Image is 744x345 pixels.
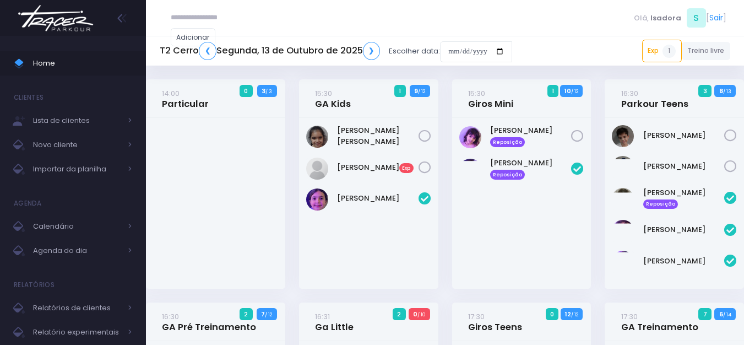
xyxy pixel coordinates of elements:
span: 1 [394,85,406,97]
span: 0 [240,85,253,97]
small: / 10 [417,311,425,318]
strong: 8 [719,87,723,95]
span: 2 [240,308,253,320]
a: Treino livre [682,42,731,60]
a: [PERSON_NAME] [643,161,725,172]
strong: 10 [564,87,571,95]
strong: 3 [262,87,265,95]
span: Calendário [33,219,121,234]
strong: 0 [413,310,417,319]
a: 16:31Ga Little [315,311,354,333]
a: [PERSON_NAME] [PERSON_NAME] [337,125,419,147]
a: [PERSON_NAME] [643,224,725,235]
span: 3 [698,85,712,97]
div: Escolher data: [160,39,512,64]
a: 17:30Giros Teens [468,311,522,333]
small: / 12 [571,88,578,95]
img: Livia Lopes [306,188,328,211]
span: Relatórios de clientes [33,301,121,315]
span: Isadora [650,13,681,24]
a: [PERSON_NAME]Exp [337,162,419,173]
img: Gabriel Amaral Alves [612,125,634,147]
small: 15:30 [468,88,485,99]
span: 7 [698,308,712,320]
small: / 3 [265,88,272,95]
strong: 6 [719,310,723,319]
span: Lista de clientes [33,114,121,128]
small: 15:30 [315,88,332,99]
a: 16:30Parkour Teens [621,88,688,110]
small: / 12 [418,88,425,95]
span: 0 [546,308,559,320]
img: Max Passamani Lacorte [612,251,634,273]
span: Agenda do dia [33,244,121,258]
a: ❯ [363,42,381,60]
small: / 14 [723,311,731,318]
h4: Clientes [14,87,44,109]
small: 16:31 [315,311,330,322]
a: 14:00Particular [162,88,209,110]
span: 2 [393,308,406,320]
a: [PERSON_NAME] [643,130,725,141]
span: Novo cliente [33,138,121,152]
img: Manuella Uemura Neves Magela [306,158,328,180]
span: Exp [399,163,414,173]
img: Maia Enohata [459,126,481,148]
span: 1 [547,85,559,97]
a: Sair [709,12,723,24]
a: [PERSON_NAME] [337,193,419,204]
strong: 9 [414,87,418,95]
h4: Relatórios [14,274,55,296]
img: Laura da Silva Borges [306,126,328,148]
img: Alice simarelli [612,188,634,210]
small: 16:30 [621,88,638,99]
small: / 12 [265,311,272,318]
a: Exp1 [642,40,682,62]
span: Reposição [490,170,525,180]
span: 1 [662,45,676,58]
small: / 12 [571,311,578,318]
small: 16:30 [162,311,179,322]
span: Relatório experimentais [33,325,121,339]
h5: T2 Cerro Segunda, 13 de Outubro de 2025 [160,42,380,60]
a: 17:30GA Treinamento [621,311,698,333]
a: 16:30GA Pré Treinamento [162,311,256,333]
span: Importar da planilha [33,162,121,176]
small: / 13 [723,88,731,95]
a: [PERSON_NAME] [643,256,725,267]
span: S [687,8,706,28]
a: Adicionar [171,28,216,46]
img: Vicente Mota silva [459,159,481,181]
span: Reposição [490,137,525,147]
img: Yeshe Idargo Kis [612,156,634,178]
span: Olá, [634,13,649,24]
strong: 7 [261,310,265,319]
span: Home [33,56,132,71]
a: 15:30Giros Mini [468,88,513,110]
small: 17:30 [468,311,485,322]
strong: 12 [565,310,571,319]
a: [PERSON_NAME] Reposição [490,158,572,180]
a: 15:30GA Kids [315,88,351,110]
a: [PERSON_NAME] Reposição [490,125,572,147]
img: Gabriel Leão [612,220,634,242]
div: [ ] [629,6,730,30]
span: Reposição [643,200,678,209]
small: 17:30 [621,311,638,322]
h4: Agenda [14,192,42,214]
a: [PERSON_NAME] Reposição [643,187,725,209]
small: 14:00 [162,88,180,99]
